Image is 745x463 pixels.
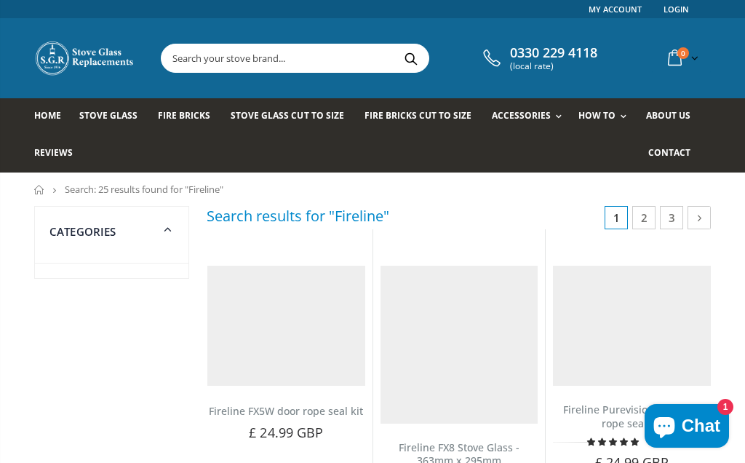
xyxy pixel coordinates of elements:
[34,135,84,173] a: Reviews
[364,109,471,122] span: Fire Bricks Cut To Size
[605,206,628,229] span: 1
[231,98,354,135] a: Stove Glass Cut To Size
[492,98,569,135] a: Accessories
[209,404,363,418] a: Fireline FX5W door rope seal kit
[34,40,136,76] img: Stove Glass Replacement
[646,109,690,122] span: About us
[158,109,210,122] span: Fire Bricks
[207,206,389,226] h3: Search results for "Fireline"
[662,44,701,72] a: 0
[34,146,73,159] span: Reviews
[394,44,427,72] button: Search
[587,436,641,447] span: 5.00 stars
[79,98,148,135] a: Stove Glass
[632,206,656,229] a: 2
[162,44,562,72] input: Search your stove brand...
[34,98,72,135] a: Home
[660,206,683,229] a: 3
[648,135,701,173] a: Contact
[49,224,116,239] span: Categories
[364,98,482,135] a: Fire Bricks Cut To Size
[648,146,690,159] span: Contact
[578,98,634,135] a: How To
[563,403,701,430] a: Fireline Purevision PV5 door rope seal kit
[158,98,221,135] a: Fire Bricks
[65,183,223,196] span: Search: 25 results found for "Fireline"
[640,404,733,451] inbox-online-store-chat: Shopify online store chat
[34,185,45,194] a: Home
[677,47,689,59] span: 0
[249,424,323,441] span: £ 24.99 GBP
[578,109,615,122] span: How To
[646,98,701,135] a: About us
[79,109,138,122] span: Stove Glass
[231,109,343,122] span: Stove Glass Cut To Size
[34,109,61,122] span: Home
[492,109,551,122] span: Accessories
